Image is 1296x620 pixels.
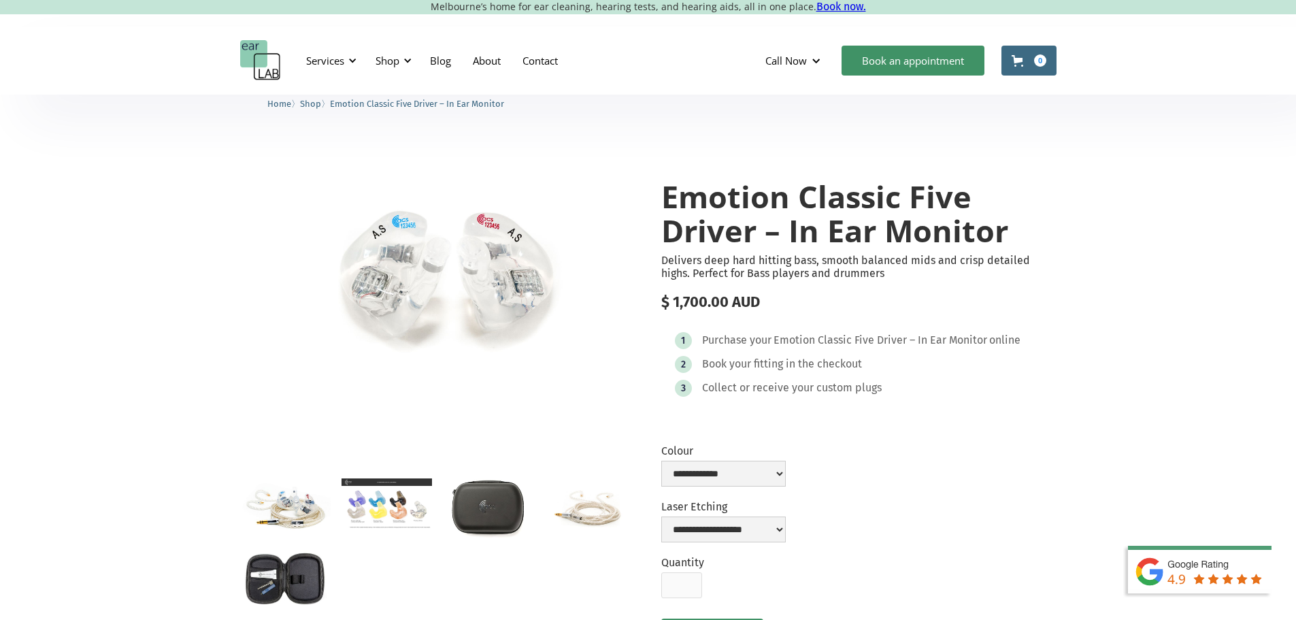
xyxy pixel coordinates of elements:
[661,254,1057,280] p: Delivers deep hard hitting bass, smooth balanced mids and crisp detailed highs. Perfect for Bass ...
[661,556,704,569] label: Quantity
[300,97,321,110] a: Shop
[544,478,635,535] a: open lightbox
[661,293,1057,311] div: $ 1,700.00 AUD
[240,40,281,81] a: home
[240,152,635,399] a: open lightbox
[342,478,432,529] a: open lightbox
[267,99,291,109] span: Home
[681,383,686,393] div: 3
[765,54,807,67] div: Call Now
[267,97,300,111] li: 〉
[702,333,771,347] div: Purchase your
[702,357,862,371] div: Book your fitting in the checkout
[306,54,344,67] div: Services
[443,478,533,538] a: open lightbox
[1001,46,1057,76] a: Open cart
[661,180,1057,247] h1: Emotion Classic Five Driver – In Ear Monitor
[419,41,462,80] a: Blog
[512,41,569,80] a: Contact
[462,41,512,80] a: About
[702,381,882,395] div: Collect or receive your custom plugs
[267,97,291,110] a: Home
[240,478,331,535] a: open lightbox
[240,549,331,610] a: open lightbox
[376,54,399,67] div: Shop
[330,99,504,109] span: Emotion Classic Five Driver – In Ear Monitor
[367,40,416,81] div: Shop
[989,333,1020,347] div: online
[1034,54,1046,67] div: 0
[298,40,361,81] div: Services
[661,444,786,457] label: Colour
[681,359,686,370] div: 2
[330,97,504,110] a: Emotion Classic Five Driver – In Ear Monitor
[754,40,835,81] div: Call Now
[300,97,330,111] li: 〉
[681,336,685,346] div: 1
[240,152,635,399] img: Emotion Classic Five Driver – In Ear Monitor
[842,46,984,76] a: Book an appointment
[661,500,786,513] label: Laser Etching
[774,333,987,347] div: Emotion Classic Five Driver – In Ear Monitor
[300,99,321,109] span: Shop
